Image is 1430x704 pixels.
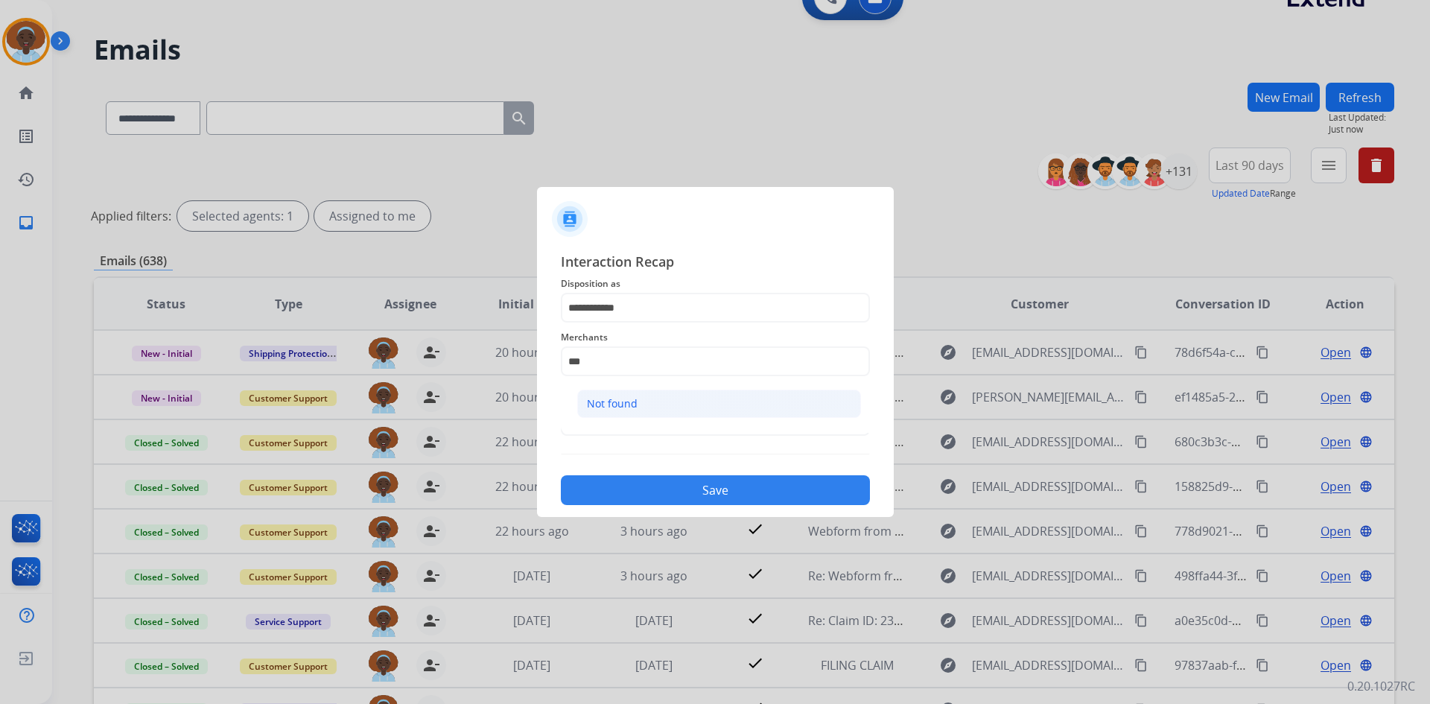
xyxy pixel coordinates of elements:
span: Merchants [561,329,870,346]
span: Disposition as [561,275,870,293]
button: Save [561,475,870,505]
p: 0.20.1027RC [1347,677,1415,695]
div: Not found [587,396,638,411]
span: Interaction Recap [561,251,870,275]
img: contactIcon [552,201,588,237]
